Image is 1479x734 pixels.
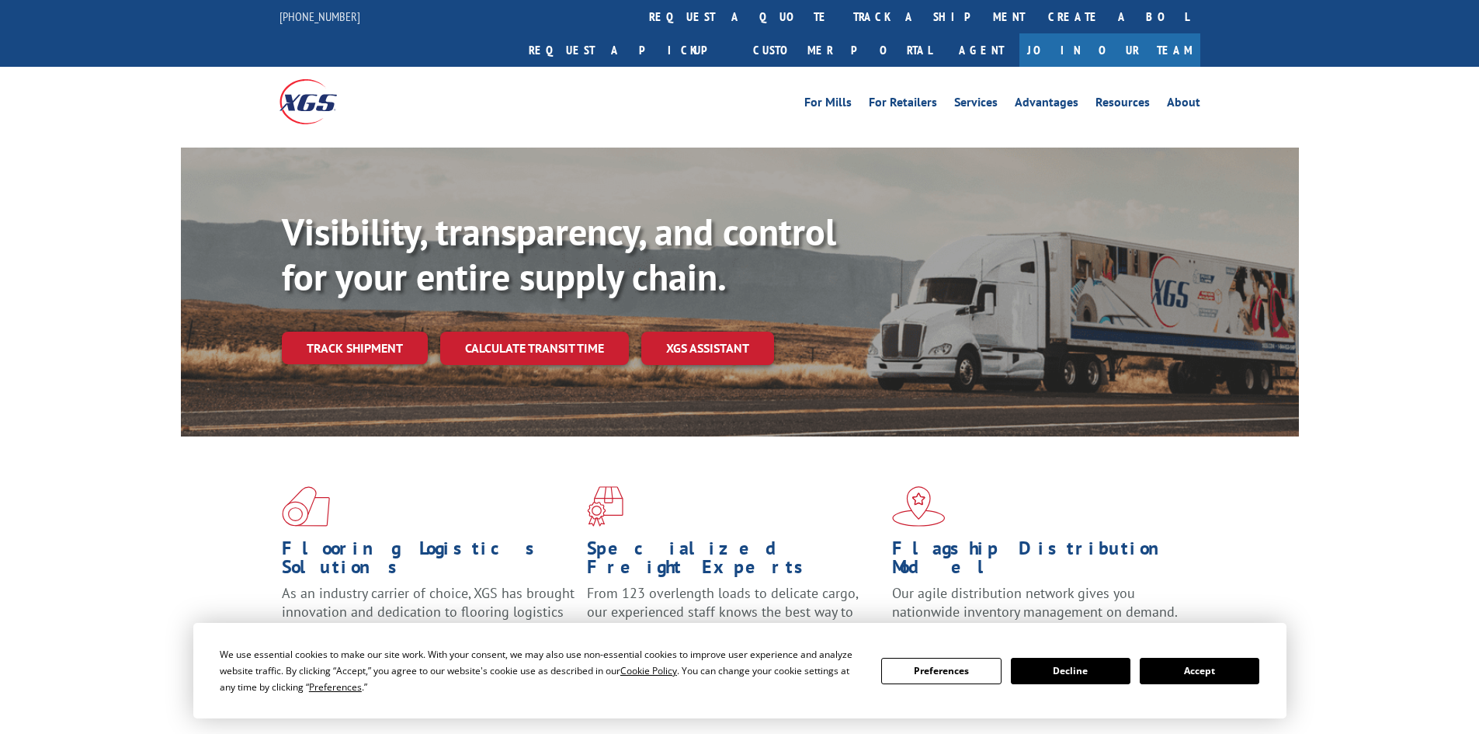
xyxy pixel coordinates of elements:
div: We use essential cookies to make our site work. With your consent, we may also use non-essential ... [220,646,863,695]
a: Request a pickup [517,33,741,67]
button: Decline [1011,658,1130,684]
div: Cookie Consent Prompt [193,623,1286,718]
a: For Mills [804,96,852,113]
a: Calculate transit time [440,332,629,365]
span: Our agile distribution network gives you nationwide inventory management on demand. [892,584,1178,621]
a: Agent [943,33,1019,67]
a: XGS ASSISTANT [641,332,774,365]
a: [PHONE_NUMBER] [279,9,360,24]
h1: Specialized Freight Experts [587,539,880,584]
a: Advantages [1015,96,1078,113]
span: Preferences [309,680,362,694]
p: From 123 overlength loads to delicate cargo, our experienced staff knows the best way to move you... [587,584,880,653]
h1: Flooring Logistics Solutions [282,539,575,584]
img: xgs-icon-flagship-distribution-model-red [892,486,946,527]
a: Track shipment [282,332,428,364]
a: Customer Portal [741,33,943,67]
a: Services [954,96,998,113]
button: Accept [1140,658,1259,684]
span: Cookie Policy [620,664,677,677]
span: As an industry carrier of choice, XGS has brought innovation and dedication to flooring logistics... [282,584,575,639]
b: Visibility, transparency, and control for your entire supply chain. [282,207,836,301]
a: For Retailers [869,96,937,113]
img: xgs-icon-total-supply-chain-intelligence-red [282,486,330,527]
img: xgs-icon-focused-on-flooring-red [587,486,623,527]
a: About [1167,96,1200,113]
h1: Flagship Distribution Model [892,539,1186,584]
button: Preferences [881,658,1001,684]
a: Resources [1095,96,1150,113]
a: Join Our Team [1019,33,1200,67]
